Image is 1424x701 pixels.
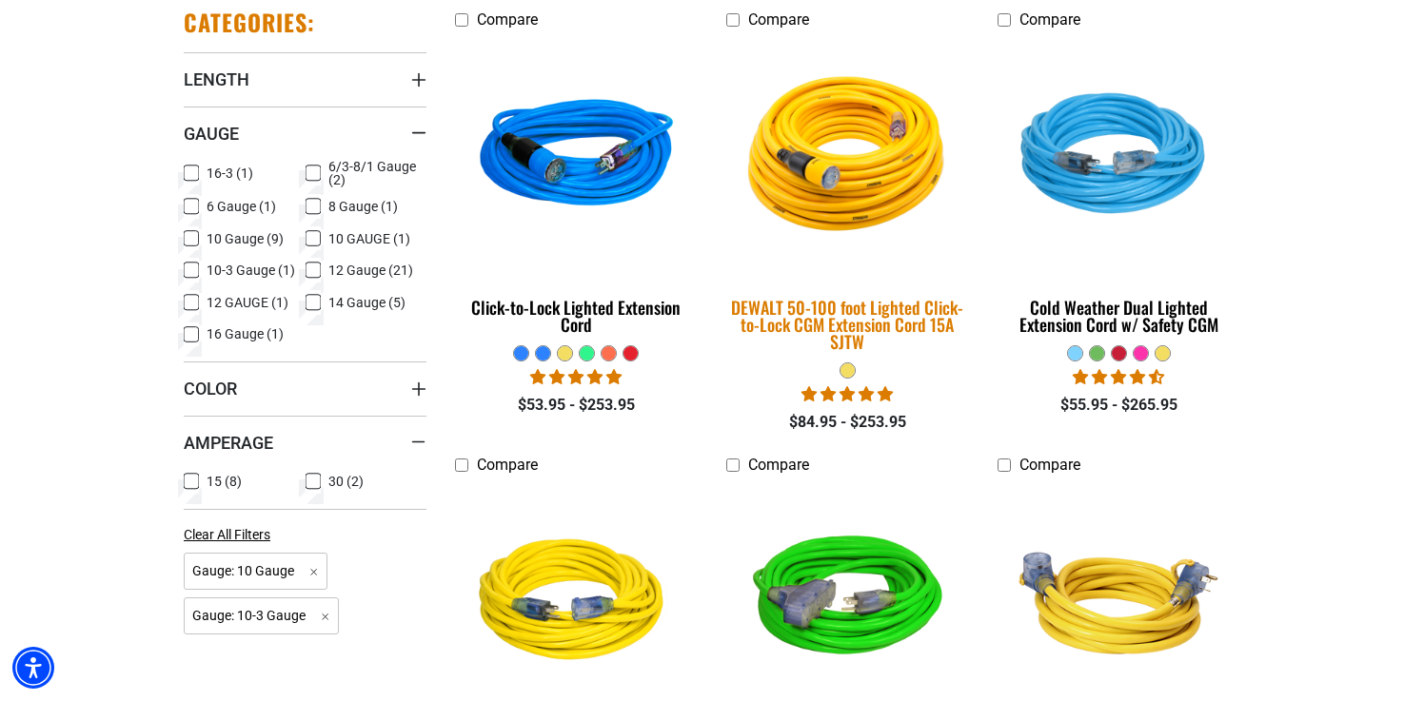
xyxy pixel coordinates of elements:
a: blue Click-to-Lock Lighted Extension Cord [455,38,698,344]
summary: Color [184,361,426,415]
img: blue [457,48,697,266]
span: Length [184,68,249,90]
summary: Amperage [184,416,426,469]
div: DEWALT 50-100 foot Lighted Click-to-Lock CGM Extension Cord 15A SJTW [726,299,969,350]
div: $53.95 - $253.95 [455,394,698,417]
span: Compare [748,456,809,474]
span: 16-3 (1) [207,166,253,180]
div: Accessibility Menu [12,647,54,689]
span: 10-3 Gauge (1) [207,263,295,277]
span: 8 Gauge (1) [328,200,398,213]
span: Gauge: 10-3 Gauge [184,597,339,634]
span: 15 (8) [207,475,242,488]
span: Clear All Filters [184,527,270,542]
div: $55.95 - $265.95 [998,394,1240,417]
span: Gauge: 10 Gauge [184,553,327,590]
span: Amperage [184,432,273,454]
span: 6/3-8/1 Gauge (2) [328,160,420,186]
span: 14 Gauge (5) [328,296,405,309]
a: Gauge: 10 Gauge [184,561,327,579]
div: Click-to-Lock Lighted Extension Cord [455,299,698,333]
summary: Length [184,52,426,106]
span: 16 Gauge (1) [207,327,284,341]
span: 4.84 stars [801,385,893,403]
span: Color [184,378,237,399]
span: Gauge [184,123,239,145]
span: Compare [1019,456,1080,474]
span: 30 (2) [328,475,364,488]
h2: Categories: [184,8,315,37]
a: Clear All Filters [184,525,278,545]
span: Compare [477,456,538,474]
span: 12 GAUGE (1) [207,296,288,309]
span: 6 Gauge (1) [207,200,276,213]
a: Gauge: 10-3 Gauge [184,606,339,624]
span: 4.62 stars [1073,368,1164,386]
a: DEWALT 50-100 foot Lighted Click-to-Lock CGM Extension Cord 15A SJTW DEWALT 50-100 foot Lighted C... [726,38,969,361]
span: 12 Gauge (21) [328,263,413,277]
img: DEWALT 50-100 foot Lighted Click-to-Lock CGM Extension Cord 15A SJTW [714,35,980,279]
span: 10 Gauge (9) [207,232,284,245]
span: Compare [748,10,809,29]
summary: Gauge [184,107,426,160]
div: $84.95 - $253.95 [726,411,969,434]
span: Compare [477,10,538,29]
img: Light Blue [999,48,1238,266]
span: Compare [1019,10,1080,29]
div: Cold Weather Dual Lighted Extension Cord w/ Safety CGM [998,299,1240,333]
span: 10 GAUGE (1) [328,232,410,245]
a: Light Blue Cold Weather Dual Lighted Extension Cord w/ Safety CGM [998,38,1240,344]
span: 4.87 stars [530,368,622,386]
